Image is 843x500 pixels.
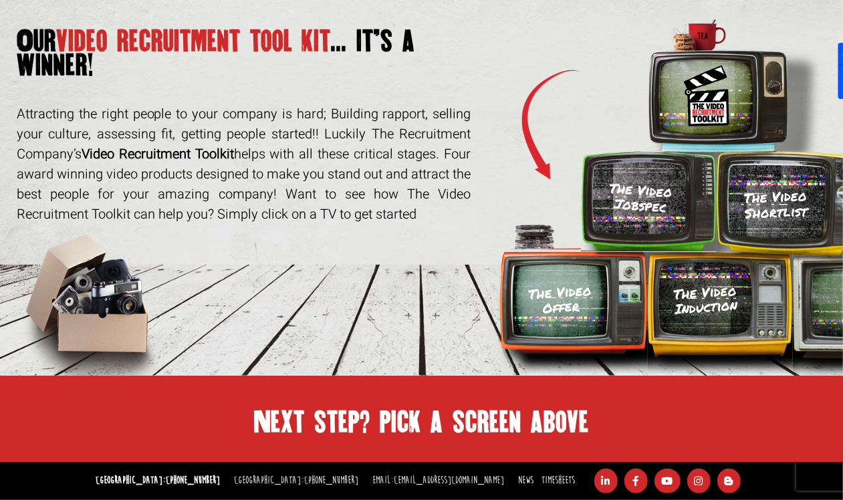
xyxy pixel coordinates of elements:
[92,410,751,434] h2: Next step? pick a screen above
[648,252,794,373] img: tv-yellow.png
[394,474,504,487] a: [EMAIL_ADDRESS][DOMAIN_NAME]
[304,474,358,487] a: [PHONE_NUMBER]
[82,144,234,164] strong: Video Recruitment Toolkit
[17,25,56,57] span: Our
[497,18,580,250] img: Arrow.png
[528,283,593,317] h3: The Video Offer
[497,252,647,372] img: tv-orange.png
[681,62,733,128] img: Toolkit_Logo.svg
[518,474,533,487] a: News
[17,234,168,376] img: box-of-goodies.png
[17,25,415,82] span: ... it’s a winner!
[581,18,843,150] img: tv-blue.png
[581,150,717,251] img: TV-Green.png
[608,181,673,215] h3: The Video Jobspec
[673,283,738,317] h3: The Video Induction
[231,471,362,491] li: [GEOGRAPHIC_DATA]:
[717,150,843,252] img: tv-yellow-bright.png
[541,474,575,487] a: Timesheets
[726,188,826,221] h3: The Video Shortlist
[793,252,843,376] img: tv-grey.png
[369,471,507,491] li: Email:
[96,474,220,487] strong: [GEOGRAPHIC_DATA]:
[166,474,220,487] a: [PHONE_NUMBER]
[17,104,471,225] p: Attracting the right people to your company is hard; Building rapport, selling your culture, asse...
[17,29,471,78] h1: video recruitment tool kit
